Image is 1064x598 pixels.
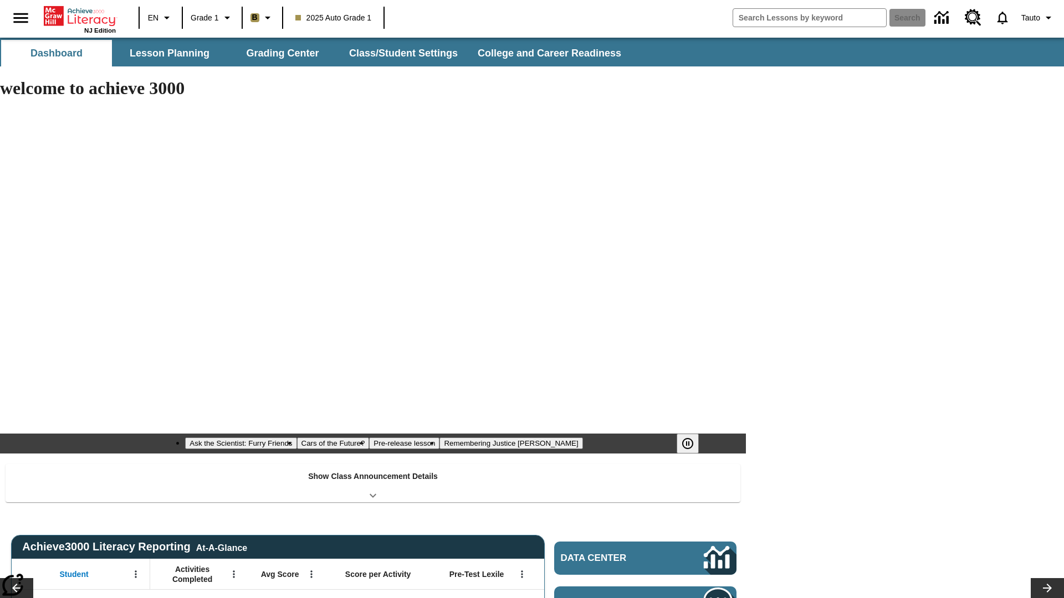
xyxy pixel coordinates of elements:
span: Data Center [561,553,666,564]
span: Pre-Test Lexile [449,569,504,579]
a: Notifications [988,3,1017,32]
button: Slide 4 Remembering Justice O'Connor [439,437,582,449]
a: Data Center [554,542,736,575]
button: Pause [677,434,699,453]
button: Boost Class color is light brown. Change class color [246,8,279,28]
div: At-A-Glance [196,541,247,553]
button: Profile/Settings [1017,8,1060,28]
span: NJ Edition [84,27,116,34]
button: Slide 1 Ask the Scientist: Furry Friends [185,437,296,449]
button: Dashboard [1,40,112,66]
a: Data Center [928,3,958,33]
span: 2025 Auto Grade 1 [295,12,372,24]
input: search field [733,9,886,27]
button: Grading Center [227,40,338,66]
button: Open side menu [4,2,37,34]
button: Lesson Planning [114,40,225,66]
span: Grade 1 [191,12,219,24]
button: Open Menu [514,566,530,582]
button: Lesson carousel, Next [1031,578,1064,598]
div: Home [44,4,116,34]
div: Pause [677,434,710,453]
span: Score per Activity [345,569,411,579]
button: Open Menu [303,566,320,582]
p: Show Class Announcement Details [308,471,438,482]
div: Show Class Announcement Details [6,464,740,502]
span: Student [60,569,89,579]
button: Open Menu [127,566,144,582]
span: Avg Score [261,569,299,579]
button: Slide 3 Pre-release lesson [369,437,439,449]
span: Activities Completed [156,564,229,584]
a: Home [44,5,116,27]
button: College and Career Readiness [469,40,630,66]
span: B [252,11,258,24]
button: Class/Student Settings [340,40,467,66]
span: EN [148,12,158,24]
a: Resource Center, Will open in new tab [958,3,988,33]
span: Tauto [1021,12,1040,24]
button: Open Menu [226,566,242,582]
button: Slide 2 Cars of the Future? [297,437,370,449]
button: Language: EN, Select a language [143,8,178,28]
button: Grade: Grade 1, Select a grade [186,8,238,28]
span: Achieve3000 Literacy Reporting [22,540,247,553]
